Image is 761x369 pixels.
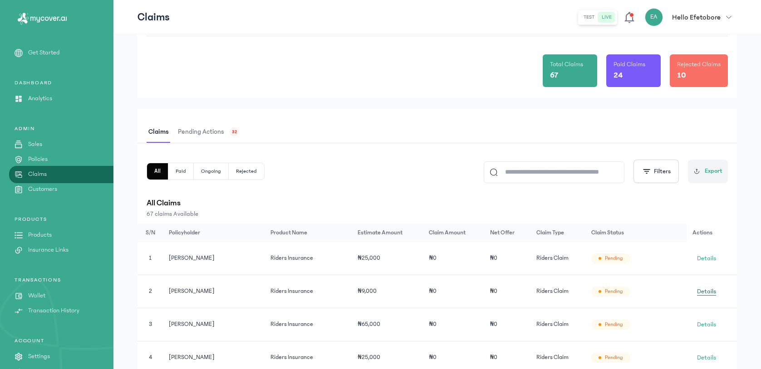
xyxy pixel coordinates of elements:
[485,224,531,242] th: Net Offer
[687,224,737,242] th: Actions
[265,224,352,242] th: Product Name
[485,308,531,341] td: ₦0
[692,284,721,299] a: Details
[605,321,623,328] span: Pending
[536,354,569,360] span: Riders Claim
[536,288,569,294] span: Riders Claim
[28,155,48,164] p: Policies
[28,291,45,301] p: Wallet
[485,242,531,275] td: ₦0
[352,275,423,308] td: ₦9,000
[692,251,721,266] a: Details
[586,224,687,242] th: Claim Status
[697,287,716,296] span: Details
[149,288,152,294] span: 2
[169,321,215,327] span: [PERSON_NAME]
[697,254,716,263] span: Details
[147,209,728,218] p: 67 claims Available
[605,354,623,361] span: Pending
[580,12,598,23] button: test
[265,275,352,308] td: Riders Insurance
[137,10,170,24] p: Claims
[147,121,171,143] span: Claims
[176,121,226,143] span: Pending actions
[265,242,352,275] td: Riders Insurance
[633,160,679,183] button: Filters
[352,308,423,341] td: ₦65,000
[176,121,244,143] button: Pending actions32
[550,69,558,82] p: 67
[232,129,237,136] span: 32
[614,60,645,69] p: Paid Claims
[28,170,47,179] p: Claims
[229,163,264,180] button: Rejected
[137,224,163,242] th: S/N
[28,184,57,194] p: Customers
[536,255,569,261] span: Riders Claim
[605,288,623,295] span: Pending
[645,8,663,26] div: EA
[169,255,215,261] span: [PERSON_NAME]
[149,255,152,261] span: 1
[423,224,484,242] th: Claim Amount
[423,275,484,308] td: ₦0
[28,306,79,316] p: Transaction History
[531,224,586,242] th: Claim Type
[688,160,728,183] button: Export
[697,320,716,329] span: Details
[645,8,737,26] button: EAHello Efetobore
[705,166,722,176] span: Export
[147,197,728,209] p: All Claims
[536,321,569,327] span: Riders Claim
[168,163,194,180] button: Paid
[423,308,484,341] td: ₦0
[163,224,265,242] th: Policyholder
[550,60,583,69] p: Total Claims
[194,163,229,180] button: Ongoing
[149,321,152,327] span: 3
[423,242,484,275] td: ₦0
[598,12,615,23] button: live
[149,354,152,360] span: 4
[485,275,531,308] td: ₦0
[352,224,423,242] th: Estimate Amount
[147,121,176,143] button: Claims
[28,48,60,58] p: Get Started
[147,163,168,180] button: All
[169,354,215,360] span: [PERSON_NAME]
[28,94,52,103] p: Analytics
[677,60,721,69] p: Rejected Claims
[265,308,352,341] td: Riders Insurance
[697,353,716,362] span: Details
[169,288,215,294] span: [PERSON_NAME]
[605,255,623,262] span: Pending
[28,140,42,149] p: Sales
[677,69,686,82] p: 10
[692,350,721,365] a: Details
[692,317,721,332] a: Details
[352,242,423,275] td: ₦25,000
[672,12,721,23] p: Hello Efetobore
[614,69,623,82] p: 24
[28,352,50,361] p: Settings
[28,245,69,255] p: Insurance Links
[28,230,52,240] p: Products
